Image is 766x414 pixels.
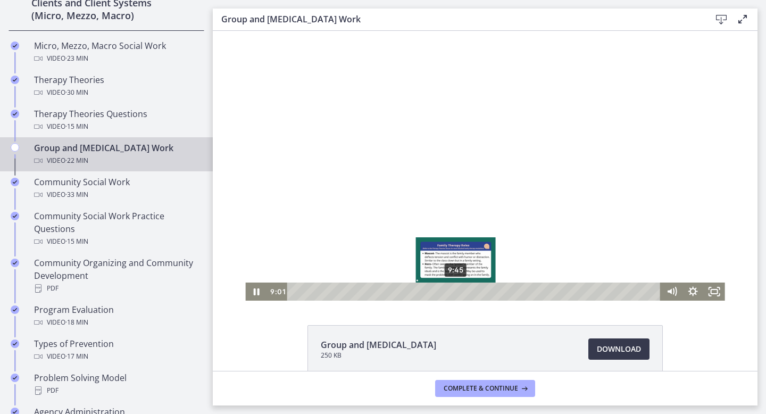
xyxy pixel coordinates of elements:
[11,110,19,118] i: Completed
[65,86,88,99] span: · 30 min
[34,384,200,397] div: PDF
[65,188,88,201] span: · 33 min
[491,252,512,270] button: Fullscreen
[213,31,757,301] iframe: Video Lesson
[11,178,19,186] i: Completed
[65,120,88,133] span: · 15 min
[34,188,200,201] div: Video
[34,303,200,329] div: Program Evaluation
[34,52,200,65] div: Video
[65,235,88,248] span: · 15 min
[34,120,200,133] div: Video
[435,380,535,397] button: Complete & continue
[11,259,19,267] i: Completed
[34,86,200,99] div: Video
[34,235,200,248] div: Video
[321,338,436,351] span: Group and [MEDICAL_DATA]
[11,42,19,50] i: Completed
[34,337,200,363] div: Types of Prevention
[588,338,650,360] a: Download
[444,384,518,393] span: Complete & continue
[34,176,200,201] div: Community Social Work
[34,256,200,295] div: Community Organizing and Community Development
[448,252,470,270] button: Mute
[34,282,200,295] div: PDF
[321,351,436,360] span: 250 KB
[65,350,88,363] span: · 17 min
[11,340,19,348] i: Completed
[11,212,19,220] i: Completed
[34,316,200,329] div: Video
[65,316,88,329] span: · 18 min
[34,107,200,133] div: Therapy Theories Questions
[470,252,491,270] button: Show settings menu
[34,39,200,65] div: Micro, Mezzo, Macro Social Work
[597,343,641,355] span: Download
[34,73,200,99] div: Therapy Theories
[221,13,694,26] h3: Group and [MEDICAL_DATA] Work
[34,154,200,167] div: Video
[11,76,19,84] i: Completed
[34,350,200,363] div: Video
[11,374,19,382] i: Completed
[65,154,88,167] span: · 22 min
[34,371,200,397] div: Problem Solving Model
[11,305,19,314] i: Completed
[34,142,200,167] div: Group and [MEDICAL_DATA] Work
[34,210,200,248] div: Community Social Work Practice Questions
[65,52,88,65] span: · 23 min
